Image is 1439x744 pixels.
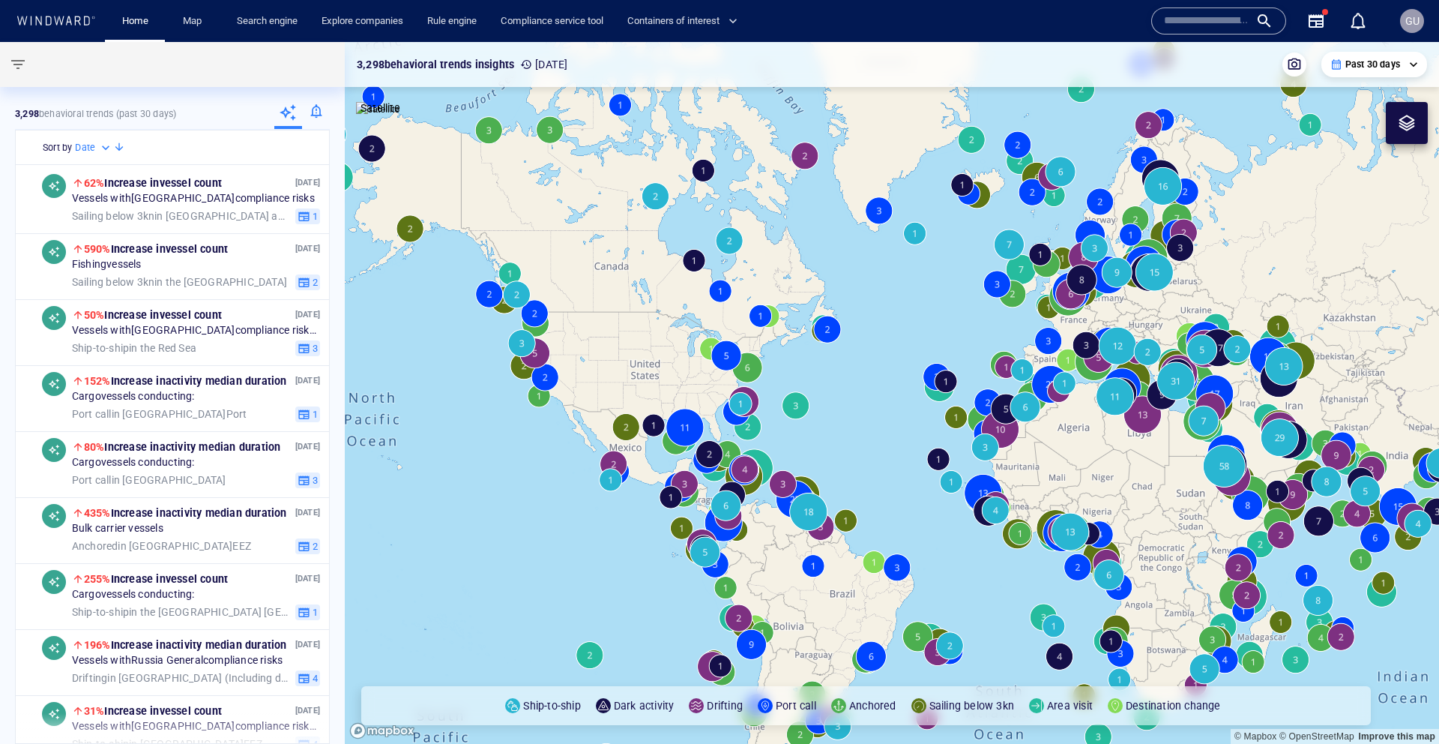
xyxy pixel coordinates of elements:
[295,274,320,290] button: 2
[84,309,222,321] span: Increase in vessel count
[43,140,72,155] h6: Sort by
[15,107,176,121] p: behavioral trends (Past 30 days)
[15,108,39,119] strong: 3,298
[345,42,1439,744] canvas: Map
[1047,697,1093,715] p: Area visit
[84,507,111,519] span: 435%
[116,8,154,34] a: Home
[614,697,675,715] p: Dark activity
[84,507,287,519] span: Increase in activity median duration
[72,341,196,355] span: in the Red Sea
[72,407,247,421] span: in [GEOGRAPHIC_DATA] Port
[523,697,580,715] p: Ship-to-ship
[1358,731,1435,742] a: Map feedback
[295,604,320,620] button: 1
[295,307,320,322] p: [DATE]
[776,697,816,715] p: Port call
[72,209,154,221] span: Sailing below 3kn
[84,441,281,453] span: Increase in activity median duration
[72,192,315,205] span: Vessels with [GEOGRAPHIC_DATA] compliance risks
[84,177,105,189] span: 62%
[295,439,320,454] p: [DATE]
[295,472,320,488] button: 3
[72,390,195,403] span: Cargo vessels conducting:
[316,8,409,34] a: Explore companies
[72,539,118,551] span: Anchored
[295,340,320,356] button: 3
[310,275,318,289] span: 2
[72,341,129,353] span: Ship-to-ship
[310,539,318,553] span: 2
[310,407,318,421] span: 1
[356,102,400,117] img: satellite
[84,573,111,585] span: 255%
[72,522,163,535] span: Bulk carrier vessels
[295,703,320,718] p: [DATE]
[177,8,213,34] a: Map
[295,670,320,686] button: 4
[357,55,514,73] p: 3,298 behavioral trends insights
[295,208,320,224] button: 1
[849,697,896,715] p: Anchored
[72,473,226,487] span: in [GEOGRAPHIC_DATA]
[1345,58,1400,71] p: Past 30 days
[310,473,318,487] span: 3
[72,671,289,685] span: in [GEOGRAPHIC_DATA] (Including disputed area) EEZ
[72,324,320,337] span: Vessels with [GEOGRAPHIC_DATA] compliance risks conducting:
[1234,731,1276,742] a: Mapbox
[360,99,400,117] p: Satellite
[295,637,320,652] p: [DATE]
[929,697,1014,715] p: Sailing below 3kn
[72,605,289,619] span: in the [GEOGRAPHIC_DATA] [GEOGRAPHIC_DATA]
[1126,697,1221,715] p: Destination change
[627,13,737,30] span: Containers of interest
[495,8,609,34] a: Compliance service tool
[72,588,195,601] span: Cargo vessels conducting:
[72,473,112,485] span: Port call
[295,175,320,190] p: [DATE]
[171,8,219,34] button: Map
[295,538,320,554] button: 2
[72,456,195,469] span: Cargo vessels conducting:
[72,275,287,289] span: in the [GEOGRAPHIC_DATA]
[84,243,111,255] span: 590%
[421,8,483,34] a: Rule engine
[75,140,113,155] div: Date
[295,241,320,256] p: [DATE]
[1405,15,1420,27] span: GU
[310,671,318,685] span: 4
[72,407,112,419] span: Port call
[310,605,318,619] span: 1
[84,705,105,717] span: 31%
[84,441,105,453] span: 80%
[84,639,111,651] span: 196%
[72,539,251,553] span: in [GEOGRAPHIC_DATA] EEZ
[72,275,154,287] span: Sailing below 3kn
[295,373,320,388] p: [DATE]
[72,605,129,617] span: Ship-to-ship
[84,243,228,255] span: Increase in vessel count
[1375,676,1428,733] iframe: Chat
[72,258,142,271] span: Fishing vessels
[520,55,567,73] p: [DATE]
[84,375,287,387] span: Increase in activity median duration
[84,573,228,585] span: Increase in vessel count
[84,177,222,189] span: Increase in vessel count
[349,722,415,739] a: Mapbox logo
[621,8,750,34] button: Containers of interest
[84,639,287,651] span: Increase in activity median duration
[1330,58,1418,71] div: Past 30 days
[231,8,304,34] a: Search engine
[84,705,222,717] span: Increase in vessel count
[72,671,108,683] span: Drifting
[1397,6,1427,36] button: GU
[295,571,320,586] p: [DATE]
[72,654,283,667] span: Vessels with Russia General compliance risks
[111,8,159,34] button: Home
[75,140,95,155] h6: Date
[84,375,111,387] span: 152%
